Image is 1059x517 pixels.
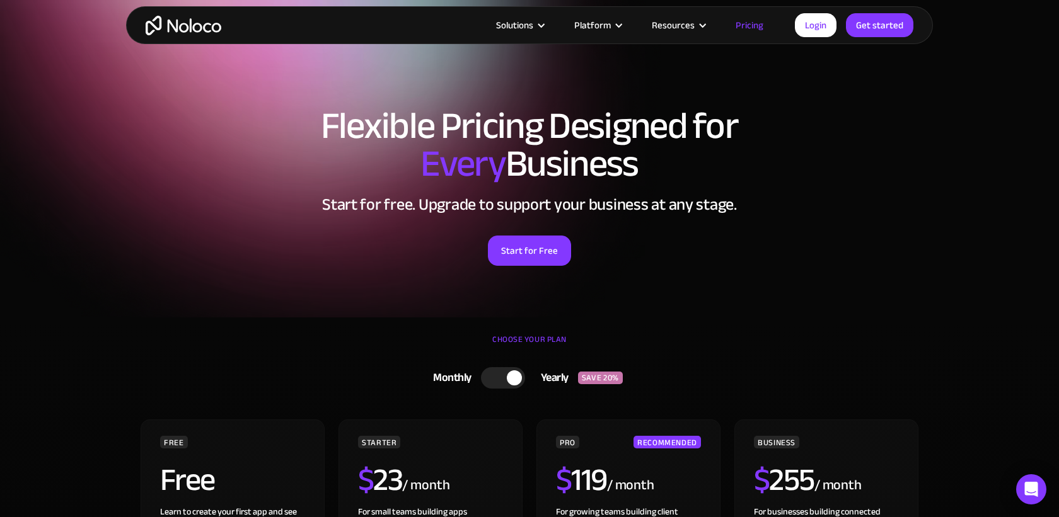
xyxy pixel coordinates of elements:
span: $ [358,450,374,509]
div: / month [814,475,862,496]
div: Solutions [496,17,533,33]
div: Resources [652,17,695,33]
div: PRO [556,436,579,448]
span: $ [556,450,572,509]
a: Start for Free [488,236,571,266]
div: SAVE 20% [578,372,623,384]
div: Solutions [480,17,558,33]
div: STARTER [358,436,400,448]
div: Resources [636,17,720,33]
h2: 23 [358,464,403,496]
h1: Flexible Pricing Designed for Business [139,107,920,183]
h2: Start for free. Upgrade to support your business at any stage. [139,195,920,214]
div: / month [402,475,449,496]
div: Monthly [417,368,481,387]
div: FREE [160,436,188,448]
a: Get started [846,13,913,37]
h2: Free [160,464,215,496]
div: CHOOSE YOUR PLAN [139,330,920,361]
div: Platform [558,17,636,33]
a: Login [795,13,836,37]
div: Open Intercom Messenger [1016,474,1046,504]
span: Every [420,128,506,199]
a: Pricing [720,17,779,33]
div: Platform [574,17,611,33]
div: / month [607,475,654,496]
div: Yearly [525,368,578,387]
h2: 119 [556,464,607,496]
div: BUSINESS [754,436,799,448]
a: home [146,16,221,35]
div: RECOMMENDED [634,436,701,448]
h2: 255 [754,464,814,496]
span: $ [754,450,770,509]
